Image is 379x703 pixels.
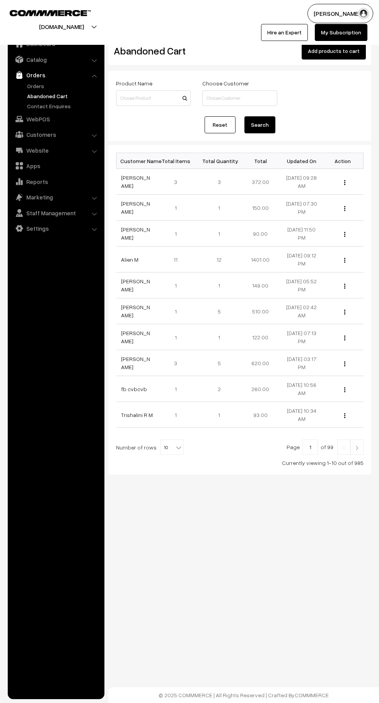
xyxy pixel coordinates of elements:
[157,169,199,195] td: 3
[121,386,147,392] a: fb cvbcvb
[199,402,240,428] td: 1
[261,24,308,41] a: Hire an Expert
[281,376,323,402] td: [DATE] 10:56 AM
[244,116,275,133] button: Search
[240,402,281,428] td: 93.00
[315,24,367,41] a: My Subscription
[160,439,184,455] span: 10
[199,350,240,376] td: 5
[281,221,323,247] td: [DATE] 11:50 PM
[307,4,373,23] button: [PERSON_NAME]…
[199,221,240,247] td: 1
[281,324,323,350] td: [DATE] 07:13 PM
[10,112,102,126] a: WebPOS
[202,79,249,87] label: Choose Customer
[199,272,240,298] td: 1
[344,232,345,237] img: Menu
[10,10,91,16] img: COMMMERCE
[157,221,199,247] td: 1
[322,153,364,169] th: Action
[10,143,102,157] a: Website
[240,247,281,272] td: 1401.00
[121,256,138,263] a: Alien M
[240,153,281,169] th: Total
[10,175,102,189] a: Reports
[157,324,199,350] td: 1
[12,17,111,36] button: [DOMAIN_NAME]
[157,195,199,221] td: 1
[344,387,345,392] img: Menu
[240,221,281,247] td: 90.00
[344,413,345,418] img: Menu
[116,79,152,87] label: Product Name
[10,206,102,220] a: Staff Management
[157,402,199,428] td: 1
[240,324,281,350] td: 122.00
[281,272,323,298] td: [DATE] 05:52 PM
[344,284,345,289] img: Menu
[344,310,345,315] img: Menu
[240,298,281,324] td: 510.00
[157,376,199,402] td: 1
[353,446,360,450] img: Right
[281,402,323,428] td: [DATE] 10:34 AM
[344,258,345,263] img: Menu
[10,53,102,66] a: Catalog
[10,159,102,173] a: Apps
[358,8,369,19] img: user
[116,90,191,106] input: Choose Product
[157,272,199,298] td: 1
[240,350,281,376] td: 620.00
[240,169,281,195] td: 372.00
[25,92,102,100] a: Abandoned Cart
[116,443,157,451] span: Number of rows
[10,190,102,204] a: Marketing
[10,221,102,235] a: Settings
[157,247,199,272] td: 11
[202,90,277,106] input: Choose Customer
[199,153,240,169] th: Total Quantity
[161,440,183,455] span: 10
[199,169,240,195] td: 3
[121,356,150,370] a: [PERSON_NAME]
[344,335,345,340] img: Menu
[281,195,323,221] td: [DATE] 07:30 PM
[199,247,240,272] td: 12
[108,687,379,703] footer: © 2025 COMMMERCE | All Rights Reserved | Crafted By
[199,298,240,324] td: 5
[321,444,333,450] span: of 99
[199,195,240,221] td: 1
[281,153,323,169] th: Updated On
[302,43,366,60] button: Add products to cart
[25,102,102,110] a: Contact Enquires
[281,169,323,195] td: [DATE] 09:28 AM
[287,444,300,450] span: Page
[121,412,153,418] a: Trishalini R M
[157,350,199,376] td: 3
[121,226,150,241] a: [PERSON_NAME]
[240,195,281,221] td: 150.00
[10,128,102,141] a: Customers
[116,153,158,169] th: Customer Name
[344,206,345,211] img: Menu
[157,153,199,169] th: Total Items
[205,116,236,133] a: Reset
[116,459,364,467] div: Currently viewing 1-10 out of 985
[240,376,281,402] td: 260.00
[114,45,190,57] h2: Abandoned Cart
[344,361,345,366] img: Menu
[157,298,199,324] td: 1
[281,350,323,376] td: [DATE] 03:17 PM
[199,376,240,402] td: 2
[281,247,323,272] td: [DATE] 09:12 PM
[121,304,150,318] a: [PERSON_NAME]
[121,330,150,344] a: [PERSON_NAME]
[10,68,102,82] a: Orders
[281,298,323,324] td: [DATE] 02:42 AM
[121,200,150,215] a: [PERSON_NAME]
[121,174,150,189] a: [PERSON_NAME]
[344,180,345,185] img: Menu
[25,82,102,90] a: Orders
[240,272,281,298] td: 149.00
[10,8,77,17] a: COMMMERCE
